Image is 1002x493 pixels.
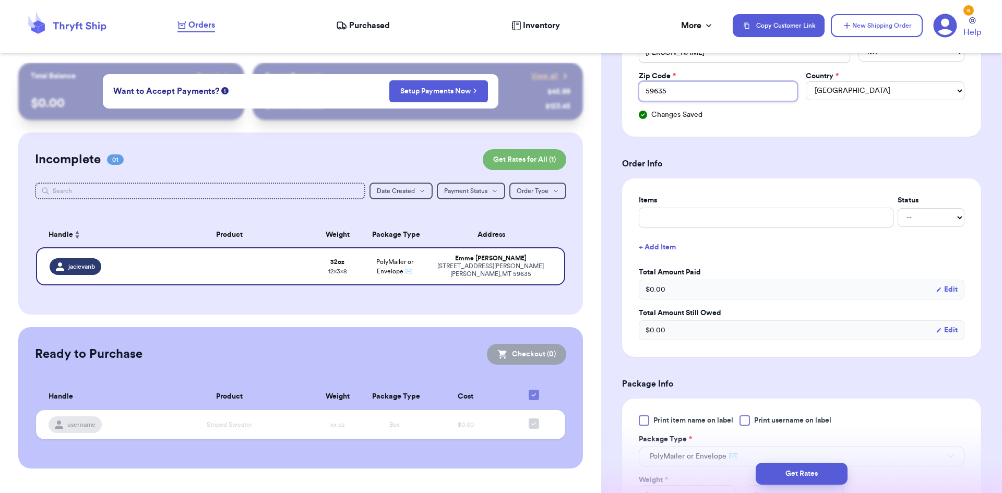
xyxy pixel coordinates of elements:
span: Handle [49,230,73,241]
button: Edit [936,325,958,335]
p: Total Balance [31,71,76,81]
a: 6 [933,14,957,38]
a: Purchased [336,19,390,32]
span: username [67,420,96,429]
span: Changes Saved [651,110,702,120]
span: 12 x 3 x 8 [328,268,347,274]
button: Edit [936,284,958,295]
th: Package Type [366,383,423,410]
span: Print username on label [754,415,831,426]
span: Order Type [517,188,548,194]
span: Orders [188,19,215,31]
button: Copy Customer Link [733,14,825,37]
span: Print item name on label [653,415,733,426]
span: $ 0.00 [646,284,665,295]
span: 01 [107,154,124,165]
th: Package Type [366,222,423,247]
div: More [681,19,714,32]
button: Get Rates [756,463,848,485]
span: Help [963,26,981,39]
th: Product [150,222,309,247]
input: 12345 [639,81,797,101]
a: Setup Payments Now [400,86,477,97]
button: Get Rates for All (1) [483,149,566,170]
div: 6 [963,5,974,16]
span: Payment Status [444,188,487,194]
button: New Shipping Order [831,14,923,37]
button: Order Type [509,183,566,199]
h3: Order Info [622,158,981,170]
h2: Ready to Purchase [35,346,142,363]
button: Date Created [369,183,433,199]
button: Payment Status [437,183,505,199]
span: $ 0.00 [646,325,665,335]
input: Search [35,183,366,199]
label: Items [639,195,893,206]
button: PolyMailer or Envelope ✉️ [639,447,964,466]
span: View all [531,71,558,81]
p: $ 0.00 [31,95,232,112]
span: xx oz [330,422,345,428]
label: Total Amount Still Owed [639,308,964,318]
div: Emme [PERSON_NAME] [430,255,552,262]
th: Product [150,383,309,410]
a: Payout [197,71,232,81]
span: Striped Sweater [207,422,252,428]
button: Checkout (0) [487,344,566,365]
a: Inventory [511,19,560,32]
span: Box [389,422,400,428]
a: Orders [177,19,215,32]
a: Help [963,17,981,39]
h3: Package Info [622,378,981,390]
div: [STREET_ADDRESS][PERSON_NAME] [PERSON_NAME] , MT 59635 [430,262,552,278]
span: Want to Accept Payments? [113,85,219,98]
span: Handle [49,391,73,402]
th: Weight [309,222,366,247]
label: Package Type [639,434,692,444]
strong: 32 oz [330,259,344,265]
span: $0.00 [458,422,474,428]
span: Payout [197,71,219,81]
span: Purchased [349,19,390,32]
span: PolyMailer or Envelope ✉️ [376,259,413,274]
button: Sort ascending [73,229,81,241]
p: Recent Payments [265,71,323,81]
span: Inventory [523,19,560,32]
span: jacievanb [68,262,95,271]
button: Setup Payments Now [389,80,488,102]
h2: Incomplete [35,151,101,168]
button: + Add Item [635,236,969,259]
th: Cost [423,383,509,410]
div: $ 123.45 [545,101,570,112]
span: Date Created [377,188,415,194]
th: Weight [309,383,366,410]
label: Total Amount Paid [639,267,964,278]
a: View all [531,71,570,81]
span: PolyMailer or Envelope ✉️ [650,451,737,462]
label: Country [806,71,839,81]
div: $ 45.99 [547,87,570,97]
label: Status [898,195,964,206]
th: Address [423,222,566,247]
label: Zip Code [639,71,676,81]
